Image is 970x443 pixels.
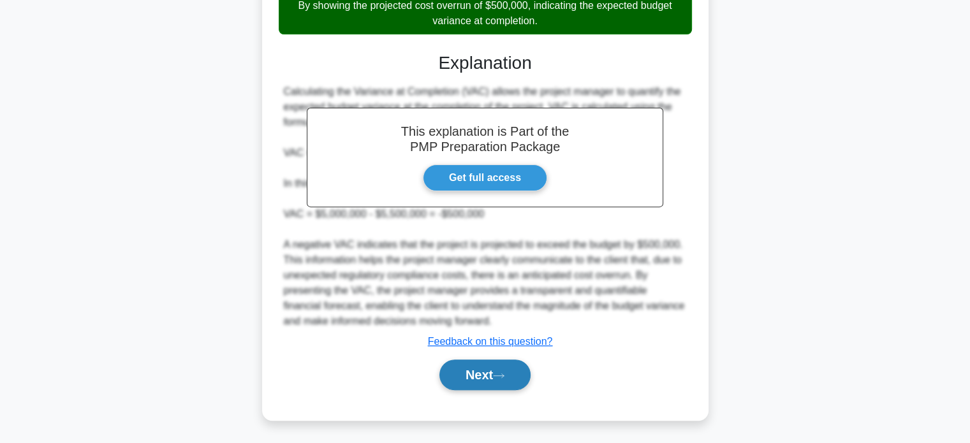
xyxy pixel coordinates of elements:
div: Calculating the Variance at Completion (VAC) allows the project manager to quantify the expected ... [284,84,687,329]
a: Get full access [423,164,547,191]
button: Next [439,359,531,390]
a: Feedback on this question? [428,336,553,347]
h3: Explanation [286,52,684,74]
